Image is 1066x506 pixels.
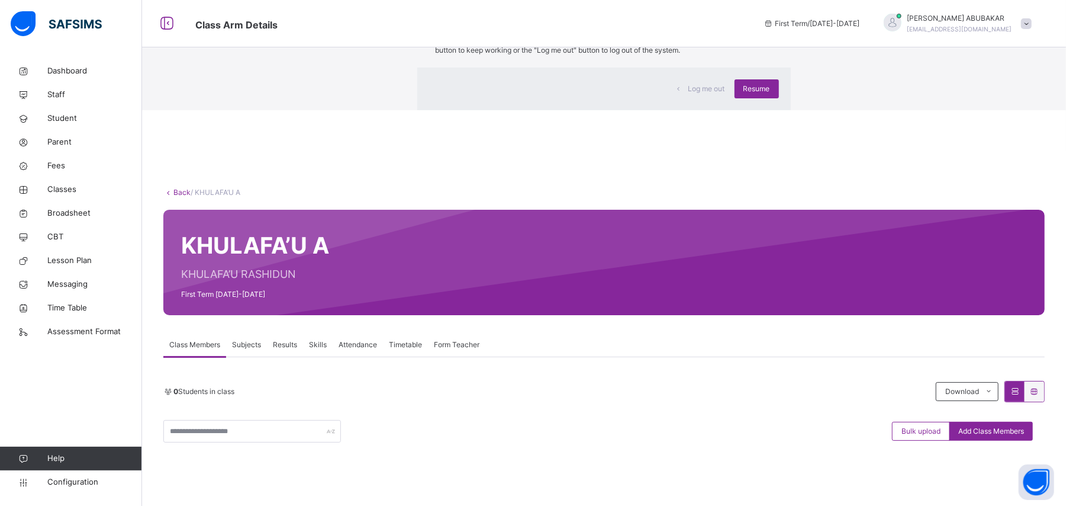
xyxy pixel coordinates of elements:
img: safsims [11,11,102,36]
span: Timetable [389,340,422,350]
span: Log me out [688,84,725,94]
span: Configuration [47,476,141,488]
span: Messaging [47,278,142,290]
b: 0 [173,387,178,396]
span: Students in class [173,386,234,397]
span: Time Table [47,302,142,314]
a: Back [173,188,191,197]
button: Open asap [1019,465,1054,500]
span: session/term information [764,18,860,29]
span: Help [47,453,141,465]
div: ADAMABUBAKAR [872,13,1038,34]
span: Download [945,386,979,397]
span: Assessment Format [47,326,142,338]
span: Fees [47,160,142,172]
span: Dashboard [47,65,142,77]
span: Lesson Plan [47,255,142,267]
span: Results [273,340,297,350]
span: Class Arm Details [195,19,278,31]
span: Skills [309,340,327,350]
span: / KHULAFA’U A [191,188,240,197]
span: CBT [47,231,142,243]
span: Subjects [232,340,261,350]
span: Classes [47,184,142,196]
span: Attendance [339,340,377,350]
span: Parent [47,136,142,148]
span: Class Members [169,340,220,350]
span: Staff [47,89,142,101]
span: [PERSON_NAME] ABUBAKAR [907,13,1012,24]
span: Broadsheet [47,207,142,219]
span: Resume [743,84,770,94]
span: Student [47,113,142,124]
span: Bulk upload [901,426,941,437]
span: Form Teacher [434,340,479,350]
span: Add Class Members [958,426,1024,437]
span: [EMAIL_ADDRESS][DOMAIN_NAME] [907,25,1012,33]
